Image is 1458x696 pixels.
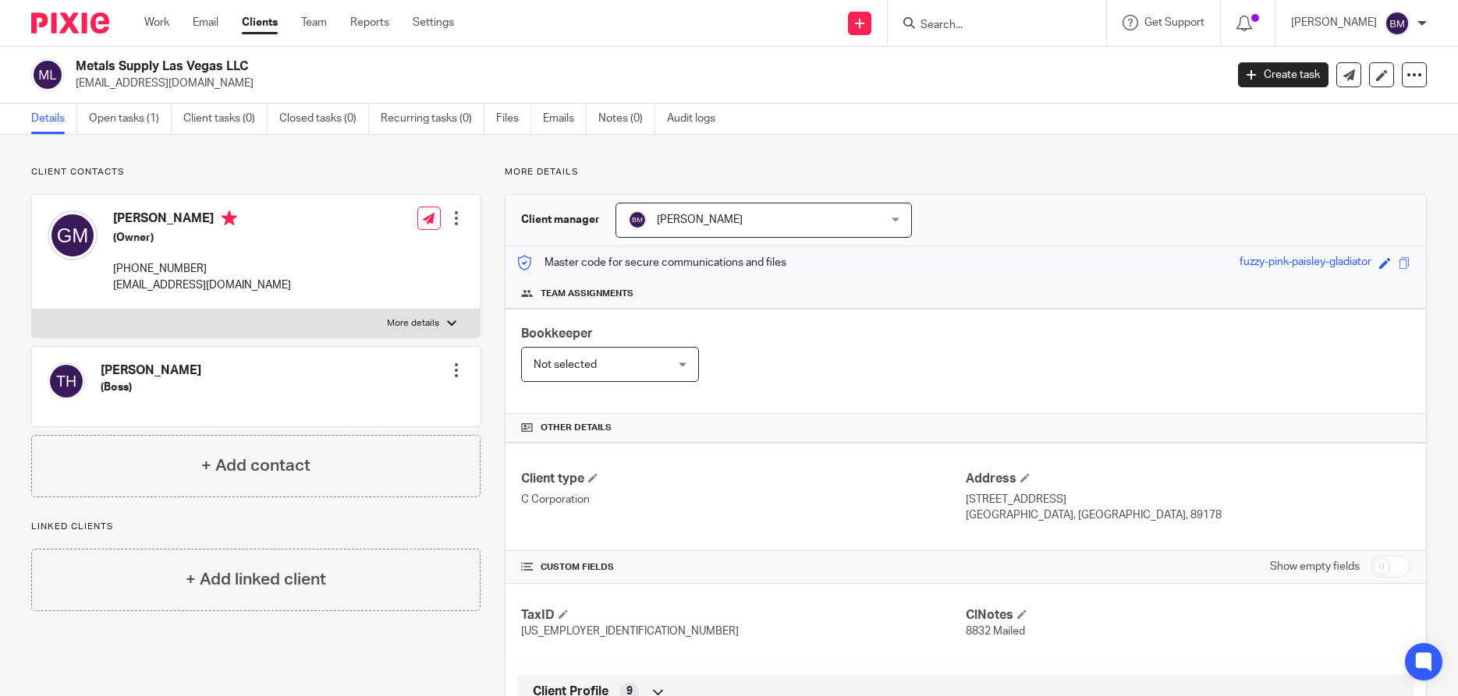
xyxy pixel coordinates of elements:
a: Create task [1238,62,1329,87]
p: [GEOGRAPHIC_DATA], [GEOGRAPHIC_DATA], 89178 [966,507,1410,523]
p: [PHONE_NUMBER] [113,261,291,277]
h4: + Add linked client [186,567,326,592]
p: Linked clients [31,521,481,533]
h4: Address [966,471,1410,487]
a: Recurring tasks (0) [381,104,484,134]
label: Show empty fields [1270,559,1360,574]
img: svg%3E [48,362,85,400]
h4: + Add contact [201,454,310,478]
img: svg%3E [48,210,98,260]
span: Get Support [1144,17,1204,28]
a: Client tasks (0) [183,104,268,134]
img: svg%3E [31,58,64,91]
a: Closed tasks (0) [279,104,369,134]
p: Client contacts [31,166,481,178]
i: Primary [222,210,237,226]
p: More details [505,166,1427,178]
span: Team assignments [541,288,633,300]
span: [PERSON_NAME] [657,214,743,225]
a: Files [496,104,531,134]
h4: TaxID [521,607,966,624]
input: Search [919,19,1059,33]
span: [US_EMPLOYER_IDENTIFICATION_NUMBER] [521,626,739,637]
span: 8832 Mailed [966,626,1025,637]
h5: (Boss) [101,380,201,395]
p: More details [387,317,439,330]
h4: [PERSON_NAME] [113,210,291,230]
p: C Corporation [521,492,966,507]
span: Not selected [534,359,597,370]
h4: Client type [521,471,966,487]
img: svg%3E [1385,11,1410,36]
h4: CUSTOM FIELDS [521,561,966,574]
a: Open tasks (1) [89,104,172,134]
a: Settings [413,15,454,30]
h4: [PERSON_NAME] [101,362,201,379]
div: fuzzy-pink-paisley-gladiator [1240,254,1371,272]
a: Work [144,15,169,30]
a: Details [31,104,77,134]
p: Master code for secure communications and files [517,255,786,270]
p: [PERSON_NAME] [1291,15,1377,30]
img: svg%3E [628,210,647,229]
p: [STREET_ADDRESS] [966,492,1410,507]
a: Email [193,15,218,30]
a: Reports [350,15,389,30]
h5: (Owner) [113,230,291,246]
a: Clients [242,15,278,30]
a: Notes (0) [598,104,655,134]
h2: Metals Supply Las Vegas LLC [76,58,987,75]
a: Team [301,15,327,30]
a: Emails [543,104,587,134]
p: [EMAIL_ADDRESS][DOMAIN_NAME] [113,277,291,293]
a: Audit logs [667,104,727,134]
p: [EMAIL_ADDRESS][DOMAIN_NAME] [76,76,1215,91]
span: Other details [541,422,612,434]
h4: ClNotes [966,607,1410,624]
span: Bookkeeper [521,327,593,340]
h3: Client manager [521,212,600,228]
img: Pixie [31,12,109,34]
